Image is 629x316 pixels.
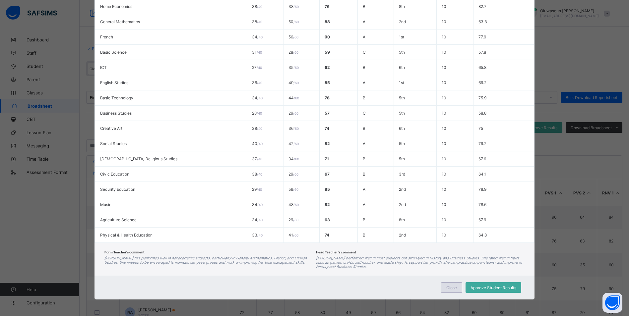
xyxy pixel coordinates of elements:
span: 34 [252,34,263,39]
span: 34 [252,217,263,222]
span: 67 [325,172,330,177]
span: 2nd [399,19,406,24]
span: 38 [288,4,299,9]
span: / 60 [293,142,299,146]
span: 59 [325,50,330,55]
span: 75.9 [478,95,486,100]
span: 78 [325,95,330,100]
span: B [363,65,365,70]
span: 85 [325,187,330,192]
span: 88 [325,19,330,24]
span: 48 [288,202,299,207]
span: 29 [288,217,298,222]
i: [PERSON_NAME] has performed well in her academic subjects, particularly in General Mathematics, F... [104,256,307,265]
span: Approve Student Results [471,285,516,290]
span: 38 [252,172,262,177]
span: / 60 [293,172,298,176]
span: / 60 [293,50,298,54]
span: 56 [288,34,298,39]
span: 8th [399,4,405,9]
span: 28 [288,50,298,55]
span: / 40 [257,35,263,39]
span: English Studies [100,80,128,85]
span: 78.6 [478,202,486,207]
span: Basic Technology [100,95,133,100]
span: A [363,141,365,146]
span: / 60 [293,5,299,9]
span: [DEMOGRAPHIC_DATA] Religious Studies [100,156,177,161]
span: Head Teacher's comment [316,250,356,254]
span: 67.6 [478,156,486,161]
span: B [363,217,365,222]
span: 63 [325,217,330,222]
span: 10 [442,187,446,192]
span: 77.9 [478,34,486,39]
span: 10 [442,80,446,85]
span: / 60 [293,81,299,85]
span: 38 [252,126,262,131]
span: 40 [252,141,263,146]
span: 29 [288,172,298,177]
span: 49 [288,80,299,85]
span: 27 [252,65,262,70]
span: 33 [252,233,263,237]
span: A [363,19,365,24]
span: / 60 [294,157,299,161]
span: 74 [325,233,329,237]
span: Basic Science [100,50,127,55]
span: 57.8 [478,50,486,55]
span: / 40 [257,218,263,222]
span: / 40 [257,172,262,176]
span: 10 [442,202,446,207]
span: 2nd [399,233,406,237]
span: 76 [325,4,330,9]
span: French [100,34,113,39]
span: 29 [252,187,262,192]
span: B [363,156,365,161]
span: 34 [252,95,263,100]
span: 67.9 [478,217,486,222]
span: 1st [399,80,404,85]
span: 2nd [399,187,406,192]
span: 42 [288,141,299,146]
span: B [363,172,365,177]
span: 1st [399,34,404,39]
span: C [363,50,366,55]
span: / 40 [257,66,262,70]
span: 10 [442,65,446,70]
span: 6th [399,65,405,70]
span: 82 [325,202,330,207]
span: / 60 [293,35,298,39]
span: A [363,80,365,85]
span: 82 [325,141,330,146]
span: 5th [399,141,405,146]
span: / 40 [257,81,262,85]
span: 35 [288,65,299,70]
span: 31 [252,50,262,55]
span: A [363,34,365,39]
span: 5th [399,95,405,100]
span: 36 [288,126,299,131]
span: 6th [399,126,405,131]
span: 74 [325,126,329,131]
span: / 60 [293,233,298,237]
span: / 60 [293,218,298,222]
span: 63.3 [478,19,487,24]
span: 3rd [399,172,405,177]
span: Physical & Health Education [100,233,153,237]
span: / 40 [257,127,262,131]
span: Civic Education [100,172,129,177]
span: 34 [252,202,263,207]
span: 62 [325,65,330,70]
span: 10 [442,4,446,9]
span: 36 [252,80,262,85]
button: Open asap [602,293,622,313]
span: / 60 [294,96,299,100]
span: / 40 [257,203,263,207]
span: Social Studies [100,141,127,146]
span: 79.2 [478,141,486,146]
span: A [363,202,365,207]
span: 64.1 [478,172,486,177]
span: B [363,4,365,9]
span: 37 [252,156,262,161]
